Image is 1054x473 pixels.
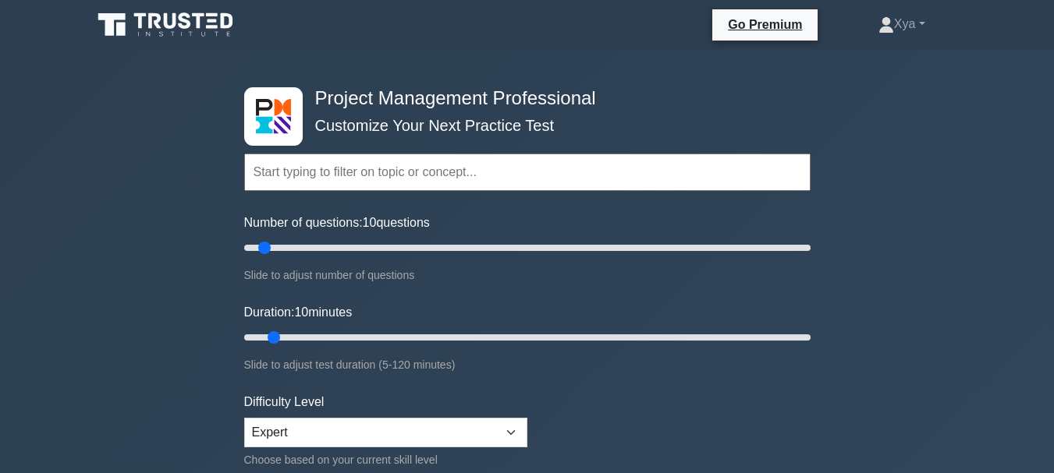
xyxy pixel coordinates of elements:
a: Go Premium [719,15,811,34]
div: Slide to adjust number of questions [244,266,811,284]
a: Xya [841,9,963,40]
span: 10 [363,216,377,229]
input: Start typing to filter on topic or concept... [244,154,811,191]
label: Duration: minutes [244,303,353,322]
span: 10 [294,305,308,319]
div: Slide to adjust test duration (5-120 minutes) [244,355,811,374]
div: Choose based on your current skill level [244,450,527,469]
h4: Project Management Professional [309,87,734,110]
label: Number of questions: questions [244,214,430,232]
label: Difficulty Level [244,393,325,411]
